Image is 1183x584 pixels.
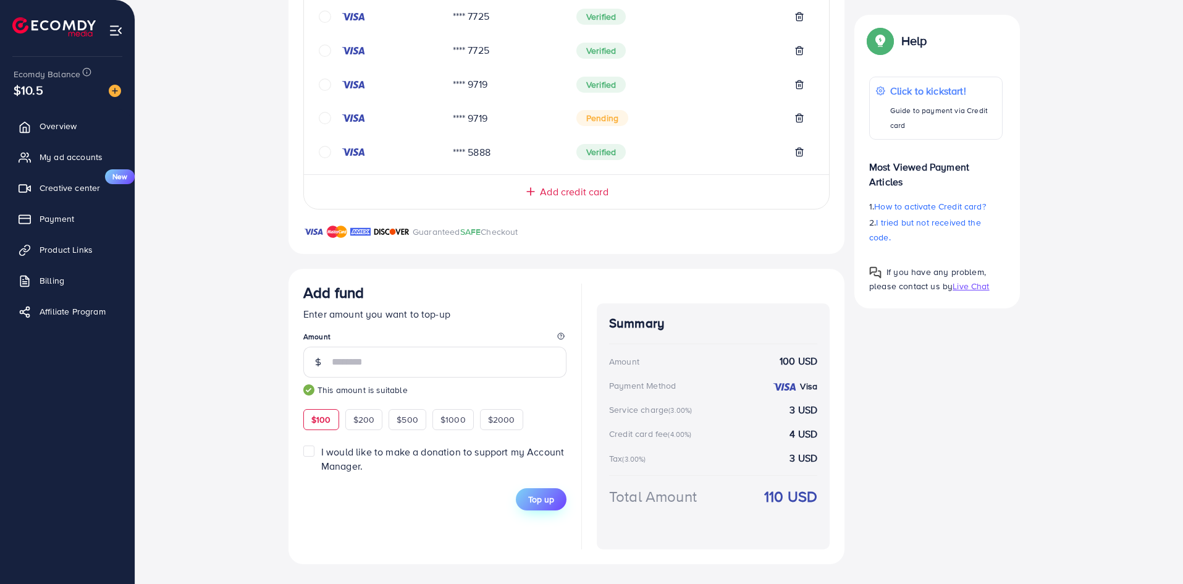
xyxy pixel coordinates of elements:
img: brand [303,224,324,239]
svg: circle [319,44,331,57]
p: 2. [869,215,1003,245]
img: credit [341,46,366,56]
strong: 3 USD [789,451,817,465]
span: I tried but not received the code. [869,216,981,243]
div: Credit card fee [609,428,696,440]
small: (3.00%) [622,454,646,464]
span: Ecomdy Balance [14,68,80,80]
span: $2000 [488,413,515,426]
div: Amount [609,355,639,368]
svg: circle [319,78,331,91]
p: Most Viewed Payment Articles [869,150,1003,189]
span: Live Chat [953,280,989,292]
a: Product Links [9,237,125,262]
p: Click to kickstart! [890,83,996,98]
img: credit [341,80,366,90]
svg: circle [319,112,331,124]
div: Service charge [609,404,696,416]
img: guide [303,384,314,396]
small: (3.00%) [668,405,692,415]
span: Verified [576,144,626,160]
span: Billing [40,274,64,287]
h3: Add fund [303,284,364,302]
div: Total Amount [609,486,697,507]
img: Popup guide [869,266,882,279]
span: Verified [576,43,626,59]
a: Creative centerNew [9,176,125,200]
span: Product Links [40,243,93,256]
span: Affiliate Program [40,305,106,318]
h4: Summary [609,316,817,331]
span: Creative center [40,182,100,194]
span: $1000 [440,413,466,426]
p: 1. [869,199,1003,214]
img: brand [350,224,371,239]
div: Tax [609,452,650,465]
img: credit [341,147,366,157]
img: brand [327,224,347,239]
span: New [105,169,135,184]
span: $500 [397,413,418,426]
span: $200 [353,413,375,426]
img: logo [12,17,96,36]
span: Top up [528,493,554,506]
span: I would like to make a donation to support my Account Manager. [321,445,564,473]
span: Add credit card [540,185,608,199]
svg: circle [319,11,331,23]
p: Guide to payment via Credit card [890,103,996,133]
small: (4.00%) [668,430,691,439]
span: Verified [576,9,626,25]
strong: 110 USD [764,486,817,507]
a: My ad accounts [9,145,125,169]
a: Payment [9,206,125,231]
img: brand [374,224,410,239]
img: credit [341,12,366,22]
strong: 100 USD [780,354,817,368]
span: Payment [40,213,74,225]
strong: 4 USD [789,427,817,441]
a: Billing [9,268,125,293]
span: My ad accounts [40,151,103,163]
p: Guaranteed Checkout [413,224,518,239]
div: Payment Method [609,379,676,392]
strong: Visa [800,380,817,392]
a: Overview [9,114,125,138]
span: Overview [40,120,77,132]
span: $100 [311,413,331,426]
button: Top up [516,488,566,510]
p: Enter amount you want to top-up [303,307,566,321]
img: credit [772,382,797,392]
p: Help [901,33,927,48]
svg: circle [319,146,331,158]
span: If you have any problem, please contact us by [869,266,986,292]
img: menu [109,23,123,38]
span: $10.5 [14,81,43,99]
span: How to activate Credit card? [874,200,985,213]
small: This amount is suitable [303,384,566,396]
span: SAFE [460,226,481,238]
img: image [109,85,121,97]
strong: 3 USD [789,403,817,417]
span: Verified [576,77,626,93]
img: Popup guide [869,30,891,52]
a: Affiliate Program [9,299,125,324]
legend: Amount [303,331,566,347]
iframe: Chat [1130,528,1174,575]
span: Pending [576,110,628,126]
img: credit [341,113,366,123]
